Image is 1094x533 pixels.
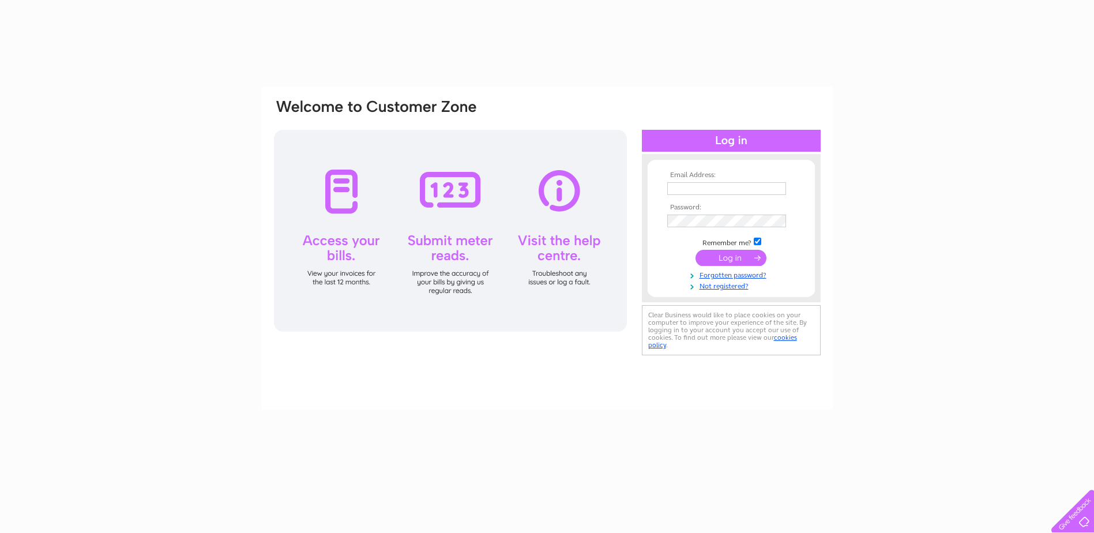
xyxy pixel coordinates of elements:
[642,305,821,355] div: Clear Business would like to place cookies on your computer to improve your experience of the sit...
[667,280,798,291] a: Not registered?
[664,204,798,212] th: Password:
[664,236,798,247] td: Remember me?
[664,171,798,179] th: Email Address:
[667,269,798,280] a: Forgotten password?
[648,333,797,349] a: cookies policy
[696,250,766,266] input: Submit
